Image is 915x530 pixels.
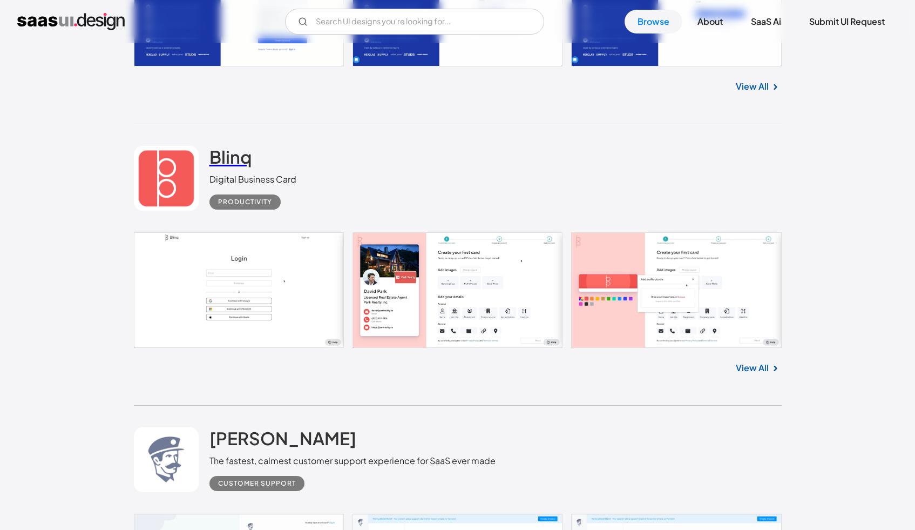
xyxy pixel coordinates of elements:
form: Email Form [285,9,544,35]
a: Browse [625,10,682,33]
div: Customer Support [218,477,296,490]
h2: Blinq [209,146,252,167]
a: SaaS Ai [738,10,794,33]
a: Blinq [209,146,252,173]
div: Productivity [218,196,272,209]
a: Submit UI Request [796,10,898,33]
a: View All [736,80,769,93]
a: View All [736,361,769,374]
h2: [PERSON_NAME] [209,427,356,449]
div: The fastest, calmest customer support experience for SaaS ever made [209,454,496,467]
div: Digital Business Card [209,173,296,186]
a: About [684,10,736,33]
a: [PERSON_NAME] [209,427,356,454]
input: Search UI designs you're looking for... [285,9,544,35]
a: home [17,13,125,30]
